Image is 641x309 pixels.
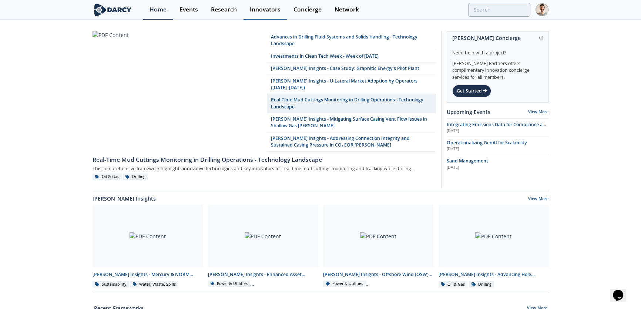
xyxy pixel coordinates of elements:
div: [PERSON_NAME] Concierge [452,31,543,44]
a: Integrating Emissions Data for Compliance and Operational Action [DATE] [447,121,548,134]
a: [PERSON_NAME] Insights - Addressing Connection Integrity and Sustained Casing Pressure in CO₂ EOR... [267,132,436,152]
div: Network [335,7,359,13]
div: Drilling [123,174,148,180]
div: Innovators [250,7,281,13]
a: Sand Management [DATE] [447,158,548,170]
iframe: chat widget [610,279,634,302]
a: Advances in Drilling Fluid Systems and Solids Handling - Technology Landscape [267,31,436,50]
a: Investments in Clean Tech Week - Week of [DATE] [267,50,436,63]
a: Operationalizing GenAI for Scalability [DATE] [447,140,548,152]
a: PDF Content [PERSON_NAME] Insights - Offshore Wind (OSW) and Networks Power & Utilities [320,205,436,288]
a: PDF Content [PERSON_NAME] Insights - Mercury & NORM Detection and [MEDICAL_DATA] Sustainability W... [90,205,205,288]
span: Operationalizing GenAI for Scalability [447,140,527,146]
div: Sustainability [93,281,129,288]
div: Power & Utilities [323,281,366,287]
div: Need help with a project? [452,44,543,56]
div: Real-Time Mud Cuttings Monitoring in Drilling Operations - Technology Landscape [93,155,436,164]
input: Advanced Search [468,3,530,17]
div: Drilling [469,281,494,288]
a: [PERSON_NAME] Insights - Mitigating Surface Casing Vent Flow Issues in Shallow Gas [PERSON_NAME] [267,113,436,132]
div: Research [211,7,237,13]
div: Oil & Gas [439,281,468,288]
div: Oil & Gas [93,174,122,180]
div: [DATE] [447,128,548,134]
span: Integrating Emissions Data for Compliance and Operational Action [447,121,548,134]
div: [DATE] [447,146,548,152]
div: [PERSON_NAME] Insights - Mercury & NORM Detection and [MEDICAL_DATA] [93,271,203,278]
a: PDF Content [PERSON_NAME] Insights - Advancing Hole Cleaning with Automated Cuttings Monitoring O... [436,205,551,288]
a: Real-Time Mud Cuttings Monitoring in Drilling Operations - Technology Landscape [93,152,436,164]
div: [DATE] [447,165,548,171]
span: Sand Management [447,158,488,164]
img: logo-wide.svg [93,3,133,16]
div: Home [150,7,167,13]
div: Events [179,7,198,13]
a: PDF Content [PERSON_NAME] Insights - Enhanced Asset Management (O&M) for Onshore Wind Farms Power... [205,205,321,288]
a: [PERSON_NAME] Insights - Case Study: Graphitic Energy's Pilot Plant [267,63,436,75]
div: [PERSON_NAME] Partners offers complimentary innovation concierge services for all members. [452,56,543,81]
div: Concierge [293,7,322,13]
div: [PERSON_NAME] Insights - Offshore Wind (OSW) and Networks [323,271,433,278]
a: View More [528,196,548,203]
img: information.svg [539,36,543,40]
div: [PERSON_NAME] Insights - Enhanced Asset Management (O&M) for Onshore Wind Farms [208,271,318,278]
div: [PERSON_NAME] Insights - Advancing Hole Cleaning with Automated Cuttings Monitoring [439,271,549,278]
div: Water, Waste, Spills [130,281,179,288]
div: Get Started [452,85,491,97]
a: Real-Time Mud Cuttings Monitoring in Drilling Operations - Technology Landscape [267,94,436,113]
img: Profile [536,3,548,16]
a: Upcoming Events [447,108,490,116]
div: This comprehensive framework highlights innovative technologies and key innovators for real-time ... [93,164,436,174]
a: [PERSON_NAME] Insights [93,195,156,202]
a: View More [528,109,548,114]
div: Power & Utilities [208,281,251,287]
a: [PERSON_NAME] Insights - U-Lateral Market Adoption by Operators ([DATE]–[DATE]) [267,75,436,94]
